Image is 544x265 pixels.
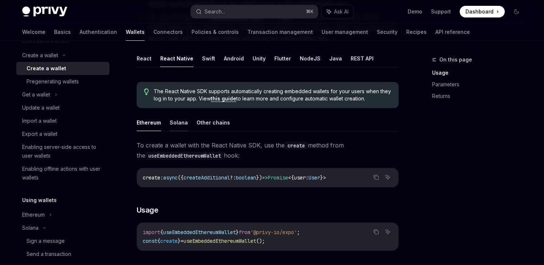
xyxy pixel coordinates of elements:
[288,174,291,181] span: <
[16,162,109,184] a: Enabling offline actions with user wallets
[143,229,160,236] span: import
[22,51,58,60] div: Create a wallet
[460,6,505,17] a: Dashboard
[27,77,79,86] div: Pregenerating wallets
[22,23,45,41] a: Welcome
[309,174,320,181] span: User
[320,174,323,181] span: }
[154,88,391,102] span: The React Native SDK supports automatically creating embedded wallets for your users when they lo...
[22,224,39,232] div: Solana
[157,238,160,244] span: {
[294,174,306,181] span: user
[22,130,57,138] div: Export a wallet
[137,50,152,67] button: React
[27,237,65,245] div: Sign a message
[466,8,493,15] span: Dashboard
[170,114,188,131] button: Solana
[137,114,161,131] button: Ethereum
[371,173,381,182] button: Copy the contents from the code block
[145,152,224,160] code: useEmbeddedEthereumWallet
[268,174,288,181] span: Promise
[322,23,368,41] a: User management
[432,90,528,102] a: Returns
[383,173,392,182] button: Ask AI
[322,5,354,18] button: Ask AI
[16,75,109,88] a: Pregenerating wallets
[211,95,236,102] a: this guide
[16,127,109,141] a: Export a wallet
[22,143,105,160] div: Enabling server-side access to user wallets
[80,23,117,41] a: Authentication
[143,238,157,244] span: const
[300,50,321,67] button: NodeJS
[184,174,230,181] span: createAdditional
[205,7,225,16] div: Search...
[22,116,57,125] div: Import a wallet
[22,90,50,99] div: Get a wallet
[126,23,145,41] a: Wallets
[511,6,522,17] button: Toggle dark mode
[432,67,528,79] a: Usage
[160,229,163,236] span: {
[22,103,60,112] div: Update a wallet
[285,142,308,150] code: create
[383,227,392,237] button: Ask AI
[239,229,250,236] span: from
[197,114,230,131] button: Other chains
[334,8,348,15] span: Ask AI
[16,114,109,127] a: Import a wallet
[371,227,381,237] button: Copy the contents from the code block
[143,174,160,181] span: create
[192,23,239,41] a: Policies & controls
[16,248,109,261] a: Send a transaction
[54,23,71,41] a: Basics
[377,23,398,41] a: Security
[236,229,239,236] span: }
[262,174,268,181] span: =>
[230,174,236,181] span: ?:
[144,88,149,95] svg: Tip
[16,62,109,75] a: Create a wallet
[431,8,451,15] a: Support
[323,174,326,181] span: >
[236,174,256,181] span: boolean
[439,55,472,64] span: On this page
[160,238,178,244] span: create
[27,64,66,73] div: Create a wallet
[22,7,67,17] img: dark logo
[27,250,71,258] div: Send a transaction
[306,174,309,181] span: :
[274,50,291,67] button: Flutter
[247,23,313,41] a: Transaction management
[329,50,342,67] button: Java
[16,101,109,114] a: Update a wallet
[256,174,262,181] span: })
[160,50,193,67] button: React Native
[435,23,470,41] a: API reference
[306,9,314,15] span: ⌘ K
[406,23,427,41] a: Recipes
[250,229,297,236] span: '@privy-io/expo'
[137,140,399,161] span: To create a wallet with the React Native SDK, use the method from the hook:
[224,50,244,67] button: Android
[153,23,183,41] a: Connectors
[22,165,105,182] div: Enabling offline actions with user wallets
[163,229,236,236] span: useEmbeddedEthereumWallet
[22,196,57,205] h5: Using wallets
[351,50,374,67] button: REST API
[202,50,215,67] button: Swift
[163,174,178,181] span: async
[191,5,318,18] button: Search...⌘K
[408,8,422,15] a: Demo
[184,238,256,244] span: useEmbeddedEthereumWallet
[160,174,163,181] span: :
[253,50,266,67] button: Unity
[181,238,184,244] span: =
[178,238,181,244] span: }
[297,229,300,236] span: ;
[178,174,184,181] span: ({
[22,210,45,219] div: Ethereum
[291,174,294,181] span: {
[137,205,158,215] span: Usage
[256,238,265,244] span: ();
